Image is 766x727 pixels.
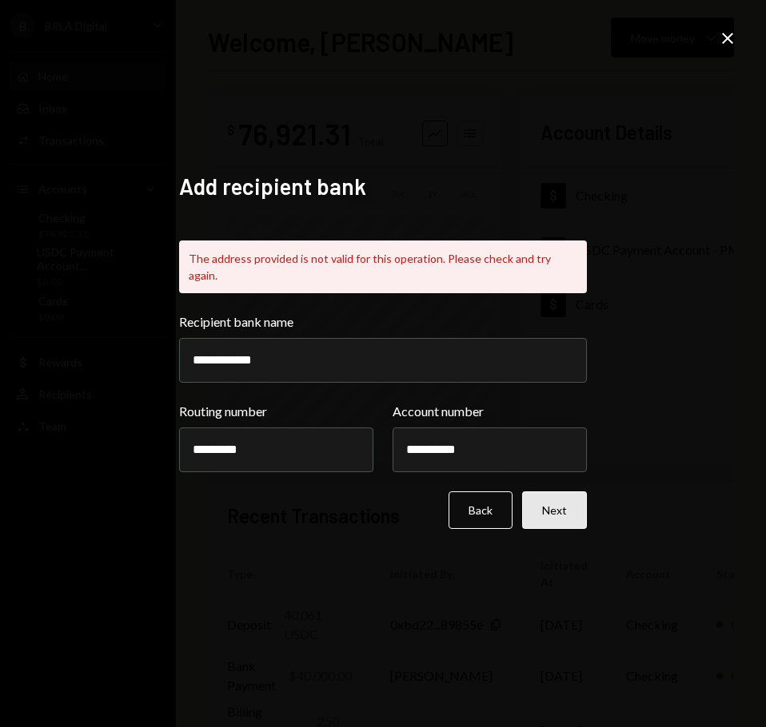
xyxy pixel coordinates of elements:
[179,312,587,332] label: Recipient bank name
[179,402,373,421] label: Routing number
[179,171,587,202] h2: Add recipient bank
[179,240,587,293] div: The address provided is not valid for this operation. Please check and try again.
[522,491,587,529] button: Next
[393,402,587,421] label: Account number
[449,491,513,529] button: Back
